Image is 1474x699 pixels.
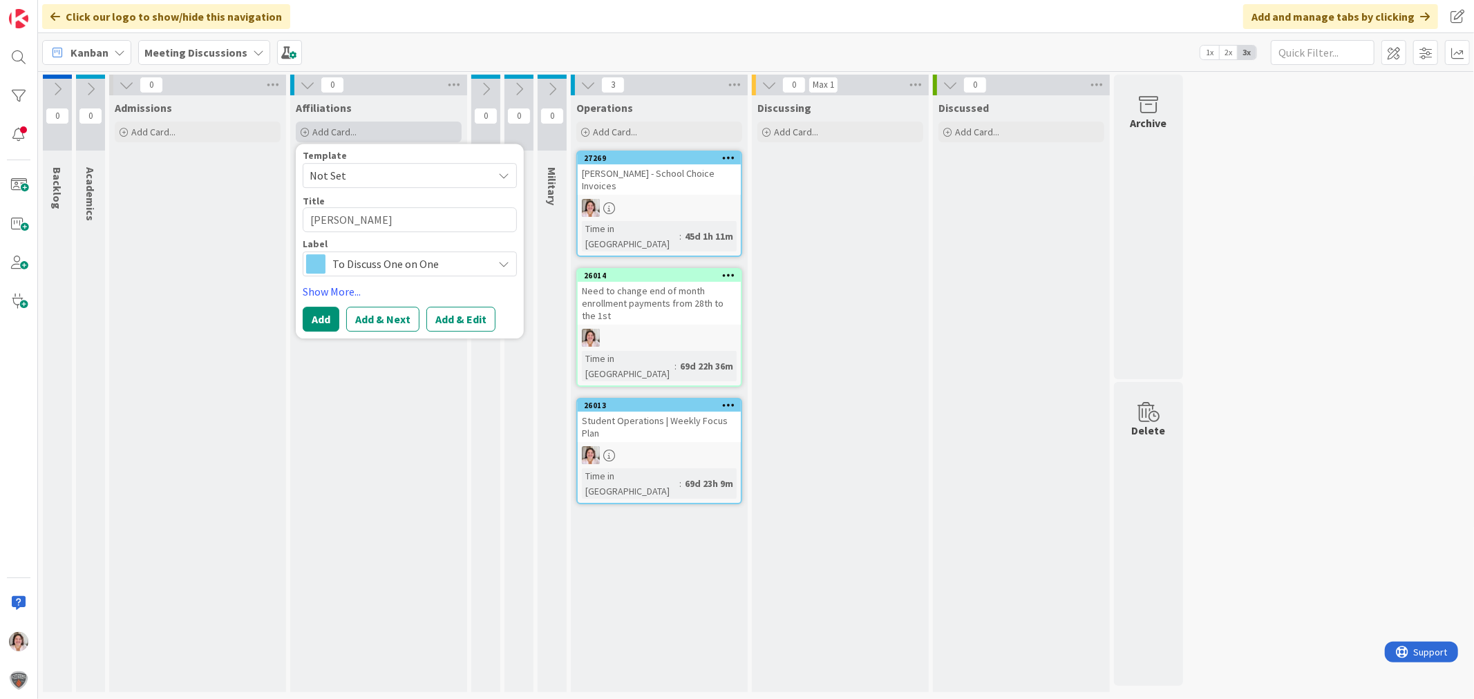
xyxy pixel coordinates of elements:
div: Time in [GEOGRAPHIC_DATA] [582,468,679,499]
span: 1x [1200,46,1219,59]
span: : [679,229,681,244]
span: 0 [507,108,531,124]
span: Label [303,239,328,249]
span: Add Card... [593,126,637,138]
div: Click our logo to show/hide this navigation [42,4,290,29]
span: 0 [46,108,69,124]
div: 45d 1h 11m [681,229,737,244]
span: Add Card... [955,126,999,138]
div: 26014 [584,271,741,280]
span: Academics [84,167,97,221]
div: Need to change end of month enrollment payments from 28th to the 1st [578,282,741,325]
span: Kanban [70,44,108,61]
div: Add and manage tabs by clicking [1243,4,1438,29]
div: Student Operations | Weekly Focus Plan [578,412,741,442]
input: Quick Filter... [1271,40,1374,65]
span: To Discuss One on One [332,254,486,274]
textarea: Ori [303,207,517,232]
a: Show More... [303,283,517,300]
img: Visit kanbanzone.com [9,9,28,28]
img: EW [582,329,600,347]
span: : [679,476,681,491]
span: 0 [140,77,163,93]
img: avatar [9,671,28,690]
div: 69d 23h 9m [681,476,737,491]
div: 27269[PERSON_NAME] - School Choice Invoices [578,152,741,195]
span: Military [545,167,559,205]
div: EW [578,199,741,217]
button: Add & Edit [426,307,495,332]
span: Template [303,151,347,160]
div: 27269 [578,152,741,164]
span: 0 [321,77,344,93]
span: Discussed [938,101,989,115]
div: EW [578,446,741,464]
span: 2x [1219,46,1238,59]
span: Support [29,2,63,19]
div: 27269 [584,153,741,163]
div: 26013 [578,399,741,412]
span: 0 [474,108,498,124]
div: Delete [1132,422,1166,439]
div: 26014Need to change end of month enrollment payments from 28th to the 1st [578,269,741,325]
span: Backlog [50,167,64,209]
span: Affiliations [296,101,352,115]
div: 26013Student Operations | Weekly Focus Plan [578,399,741,442]
span: 0 [782,77,806,93]
div: Archive [1131,115,1167,131]
span: Add Card... [131,126,176,138]
img: EW [9,632,28,651]
div: [PERSON_NAME] - School Choice Invoices [578,164,741,195]
span: 0 [963,77,987,93]
span: Discussing [757,101,811,115]
span: 3x [1238,46,1256,59]
img: EW [582,199,600,217]
div: 26014 [578,269,741,282]
button: Add [303,307,339,332]
span: : [674,358,677,374]
button: Add & Next [346,307,419,332]
span: Add Card... [774,126,818,138]
b: Meeting Discussions [144,46,247,59]
span: Not Set [310,166,482,184]
div: 26013 [584,401,741,410]
img: EW [582,446,600,464]
span: Admissions [115,101,172,115]
span: 0 [79,108,102,124]
label: Title [303,195,325,207]
div: Time in [GEOGRAPHIC_DATA] [582,351,674,381]
span: 0 [540,108,564,124]
span: 3 [601,77,625,93]
div: Time in [GEOGRAPHIC_DATA] [582,221,679,251]
div: EW [578,329,741,347]
div: Max 1 [813,82,834,88]
span: Operations [576,101,633,115]
span: Add Card... [312,126,357,138]
div: 69d 22h 36m [677,358,737,374]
